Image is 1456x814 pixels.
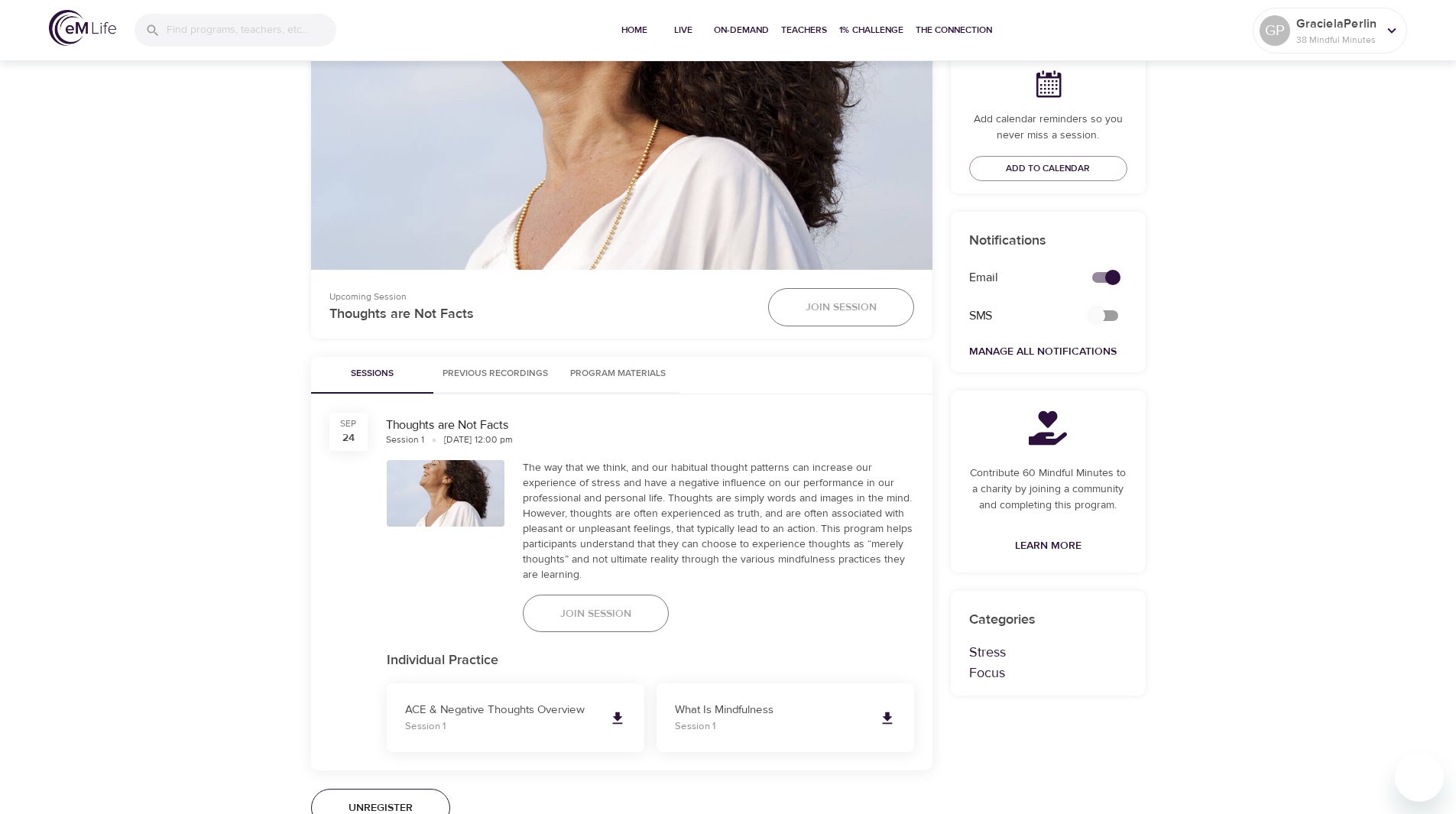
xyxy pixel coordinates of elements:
[960,298,1074,334] div: SMS
[1395,753,1444,802] iframe: Button to launch messaging window
[340,417,357,430] div: Sep
[781,22,827,38] span: Teachers
[714,22,769,38] span: On-Demand
[386,433,424,446] div: Session 1
[1006,161,1090,177] span: Add to Calendar
[969,112,1127,144] p: Add calendar reminders so you never miss a session.
[969,230,1127,251] p: Notifications
[386,417,914,434] div: Thoughts are Not Facts
[329,290,750,303] p: Upcoming Session
[167,14,336,47] input: Find programs, teachers, etc...
[616,22,653,38] span: Home
[657,683,914,752] a: What Is MindfulnessSession 1
[806,298,877,317] span: Join Session
[969,609,1127,630] p: Categories
[1015,537,1081,556] span: Learn More
[960,260,1074,296] div: Email
[329,303,750,324] p: Thoughts are Not Facts
[1260,15,1290,46] div: GP
[969,663,1127,683] p: Focus
[969,156,1127,181] button: Add to Calendar
[916,22,992,38] span: The Connection
[320,366,424,382] span: Sessions
[387,650,914,671] p: Individual Practice
[675,719,867,735] p: Session 1
[839,22,903,38] span: 1% Challenge
[969,465,1127,514] p: Contribute 60 Mindful Minutes to a charity by joining a community and completing this program.
[405,702,597,719] p: ACE & Negative Thoughts Overview
[566,366,670,382] span: Program Materials
[969,345,1117,358] a: Manage All Notifications
[768,288,914,326] button: Join Session
[387,683,644,752] a: ACE & Negative Thoughts OverviewSession 1
[49,10,116,46] img: logo
[405,719,597,735] p: Session 1
[523,460,914,582] div: The way that we think, and our habitual thought patterns can increase our experience of stress an...
[969,642,1127,663] p: Stress
[1296,33,1377,47] p: 38 Mindful Minutes
[443,366,548,382] span: Previous Recordings
[665,22,702,38] span: Live
[444,433,513,446] div: [DATE] 12:00 pm
[675,702,867,719] p: What Is Mindfulness
[342,430,355,446] div: 24
[560,605,631,624] span: Join Session
[1296,15,1377,33] p: GracielaPerlin
[523,595,669,633] button: Join Session
[1009,532,1088,560] a: Learn More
